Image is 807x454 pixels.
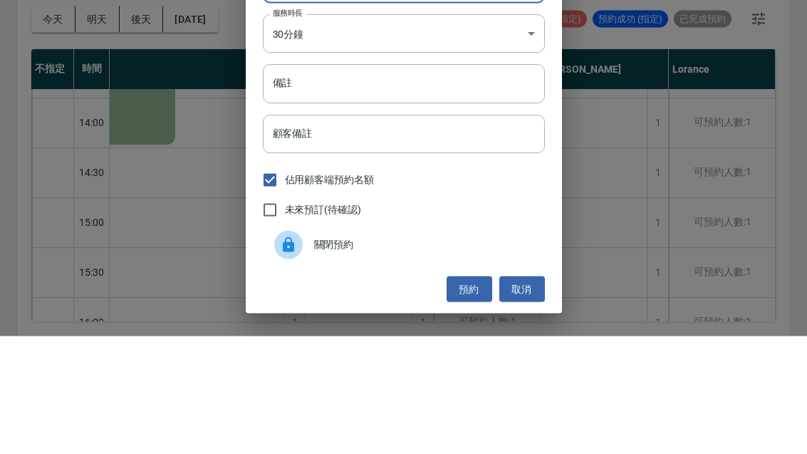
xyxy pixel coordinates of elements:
[447,394,492,421] button: 預約
[285,320,362,335] span: 未來預訂(待確認)
[273,126,303,137] label: 服務時長
[314,355,533,370] span: 關閉預約
[263,343,545,383] div: 關閉預約
[273,26,308,37] label: 顧客電話
[499,394,545,421] button: 取消
[273,76,308,87] label: 顧客姓名
[263,133,545,171] div: 30分鐘
[285,290,375,305] span: 佔用顧客端預約名額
